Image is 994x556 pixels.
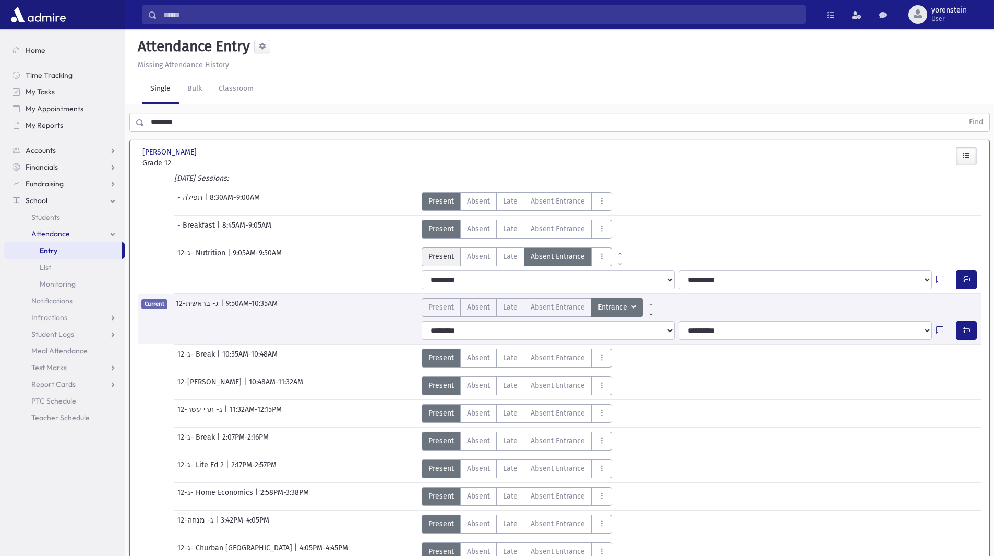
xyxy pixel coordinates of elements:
[177,459,226,478] span: 12-ג- Life Ed 2
[222,432,269,451] span: 2:07PM-2:16PM
[226,459,231,478] span: |
[176,298,221,317] span: 12-ג- בראשית
[26,70,73,80] span: Time Tracking
[221,515,269,534] span: 3:42PM-4:05PM
[422,459,612,478] div: AttTypes
[428,518,454,529] span: Present
[205,192,210,211] span: |
[591,298,643,317] button: Entrance
[4,226,125,242] a: Attendance
[428,408,454,419] span: Present
[40,279,76,289] span: Monitoring
[422,487,612,506] div: AttTypes
[174,174,229,183] i: [DATE] Sessions:
[31,380,76,389] span: Report Cards
[4,117,125,134] a: My Reports
[4,292,125,309] a: Notifications
[4,259,125,276] a: List
[26,162,58,172] span: Financials
[26,45,45,55] span: Home
[503,352,518,363] span: Late
[467,463,490,474] span: Absent
[503,408,518,419] span: Late
[40,263,51,272] span: List
[467,352,490,363] span: Absent
[233,247,282,266] span: 9:05AM-9:50AM
[26,146,56,155] span: Accounts
[177,220,217,239] span: - Breakfast
[177,349,217,368] span: 12-ג- Break
[531,408,585,419] span: Absent Entrance
[217,349,222,368] span: |
[4,175,125,192] a: Fundraising
[467,408,490,419] span: Absent
[503,251,518,262] span: Late
[31,363,67,372] span: Test Marks
[4,67,125,84] a: Time Tracking
[531,251,585,262] span: Absent Entrance
[422,432,612,451] div: AttTypes
[31,313,67,322] span: Infractions
[4,393,125,409] a: PTC Schedule
[467,491,490,502] span: Absent
[422,298,659,317] div: AttTypes
[210,75,262,104] a: Classroom
[467,223,490,234] span: Absent
[4,359,125,376] a: Test Marks
[177,247,227,266] span: 12-ג- Nutrition
[428,463,454,474] span: Present
[26,87,55,97] span: My Tasks
[503,302,518,313] span: Late
[467,302,490,313] span: Absent
[40,246,57,255] span: Entry
[134,61,229,69] a: Missing Attendance History
[157,5,805,24] input: Search
[4,159,125,175] a: Financials
[31,413,90,422] span: Teacher Schedule
[224,404,230,423] span: |
[4,192,125,209] a: School
[4,42,125,58] a: Home
[255,487,260,506] span: |
[428,435,454,446] span: Present
[31,212,60,222] span: Students
[503,223,518,234] span: Late
[428,302,454,313] span: Present
[4,209,125,226] a: Students
[177,515,215,534] span: 12-ג- מנחה
[428,196,454,207] span: Present
[467,518,490,529] span: Absent
[931,6,967,15] span: yorenstein
[217,220,222,239] span: |
[4,376,125,393] a: Report Cards
[4,100,125,117] a: My Appointments
[531,196,585,207] span: Absent Entrance
[503,380,518,391] span: Late
[503,463,518,474] span: Late
[531,491,585,502] span: Absent Entrance
[26,179,64,188] span: Fundraising
[422,376,612,395] div: AttTypes
[531,380,585,391] span: Absent Entrance
[142,147,199,158] span: [PERSON_NAME]
[598,302,629,313] span: Entrance
[221,298,226,317] span: |
[4,409,125,426] a: Teacher Schedule
[177,404,224,423] span: 12-ג- תרי עשר
[428,352,454,363] span: Present
[177,376,244,395] span: 12-[PERSON_NAME]
[4,276,125,292] a: Monitoring
[422,220,612,239] div: AttTypes
[141,299,167,309] span: Current
[503,435,518,446] span: Late
[4,242,122,259] a: Entry
[26,104,83,113] span: My Appointments
[177,432,217,451] span: 12-ג- Break
[931,15,967,23] span: User
[26,121,63,130] span: My Reports
[231,459,277,478] span: 2:17PM-2:57PM
[531,223,585,234] span: Absent Entrance
[422,192,612,211] div: AttTypes
[531,463,585,474] span: Absent Entrance
[31,296,73,305] span: Notifications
